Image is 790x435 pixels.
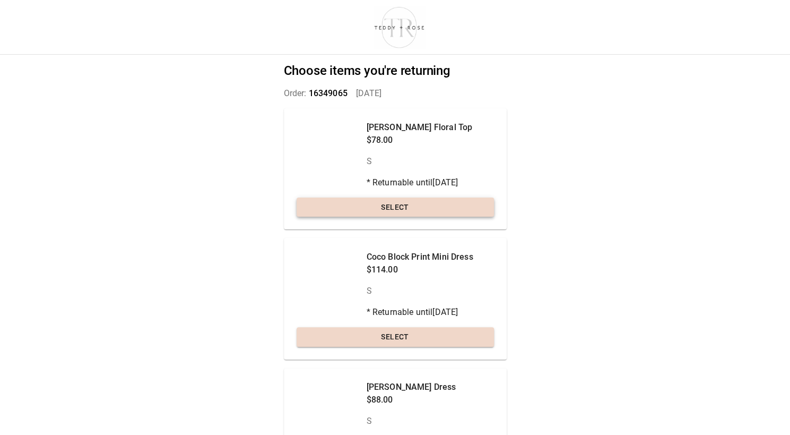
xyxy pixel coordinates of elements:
img: shop-teddyrose.myshopify.com-d93983e8-e25b-478f-b32e-9430bef33fdd [369,4,429,50]
p: $114.00 [367,263,473,276]
p: S [367,415,458,428]
p: Order: [DATE] [284,87,507,100]
button: Select [297,198,494,217]
p: $88.00 [367,394,458,406]
h2: Choose items you're returning [284,63,507,79]
p: * Returnable until [DATE] [367,306,473,319]
p: Coco Block Print Mini Dress [367,251,473,263]
button: Select [297,327,494,347]
p: S [367,155,473,168]
span: 16349065 [309,88,348,98]
p: S [367,285,473,297]
p: * Returnable until [DATE] [367,176,473,189]
p: $78.00 [367,134,473,147]
p: [PERSON_NAME] Floral Top [367,121,473,134]
p: [PERSON_NAME] Dress [367,381,458,394]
